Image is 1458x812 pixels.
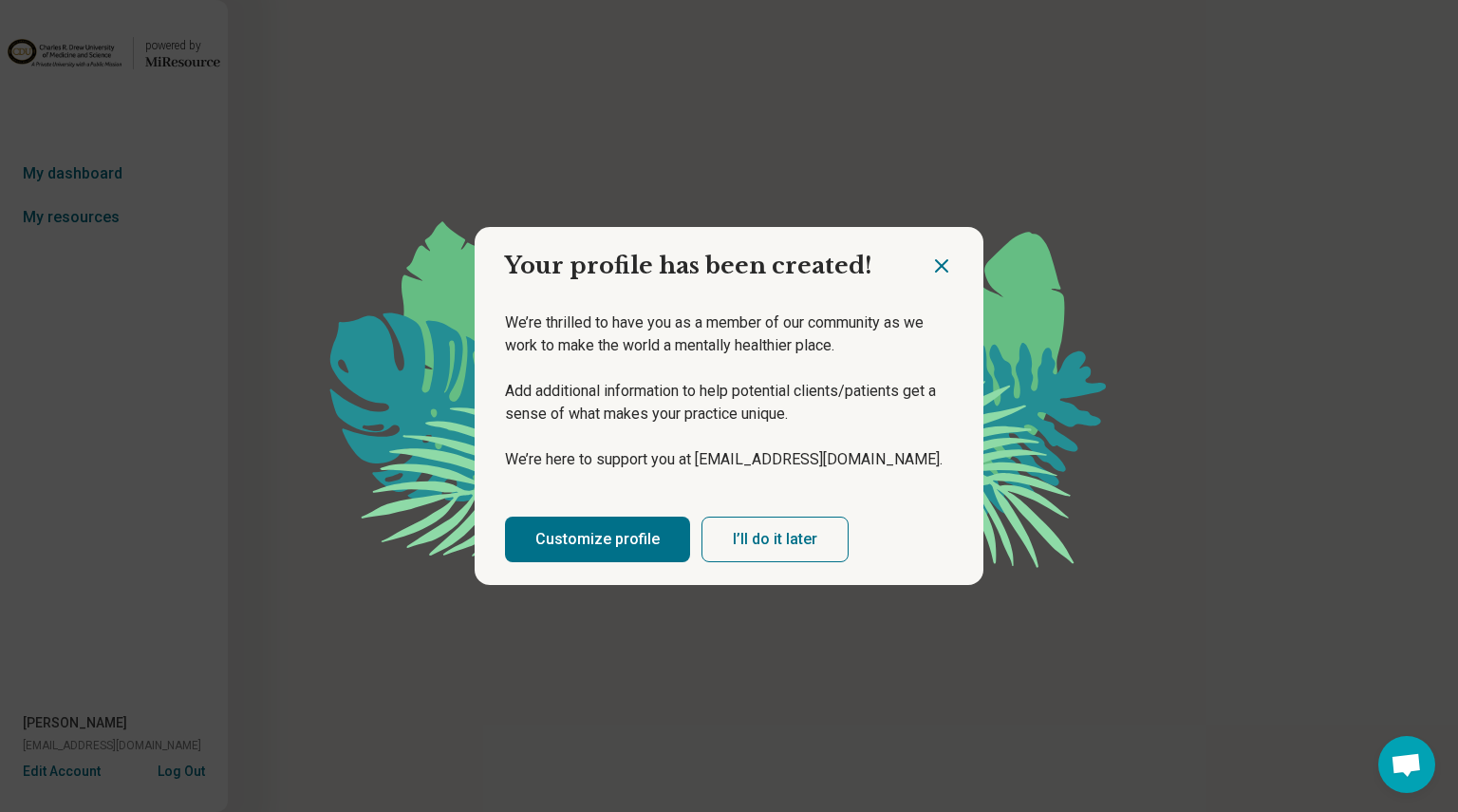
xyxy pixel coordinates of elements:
button: Close dialog [930,255,953,277]
button: I’ll do it later [701,517,849,562]
h2: Your profile has been created! [475,227,930,290]
p: We’re thrilled to have you as a member of our community as we work to make the world a mentally h... [505,312,953,357]
p: Add additional information to help potential clients/patients get a sense of what makes your prac... [505,380,953,425]
a: Customize profile [505,517,690,562]
p: We’re here to support you at [EMAIL_ADDRESS][DOMAIN_NAME]. [505,448,953,471]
